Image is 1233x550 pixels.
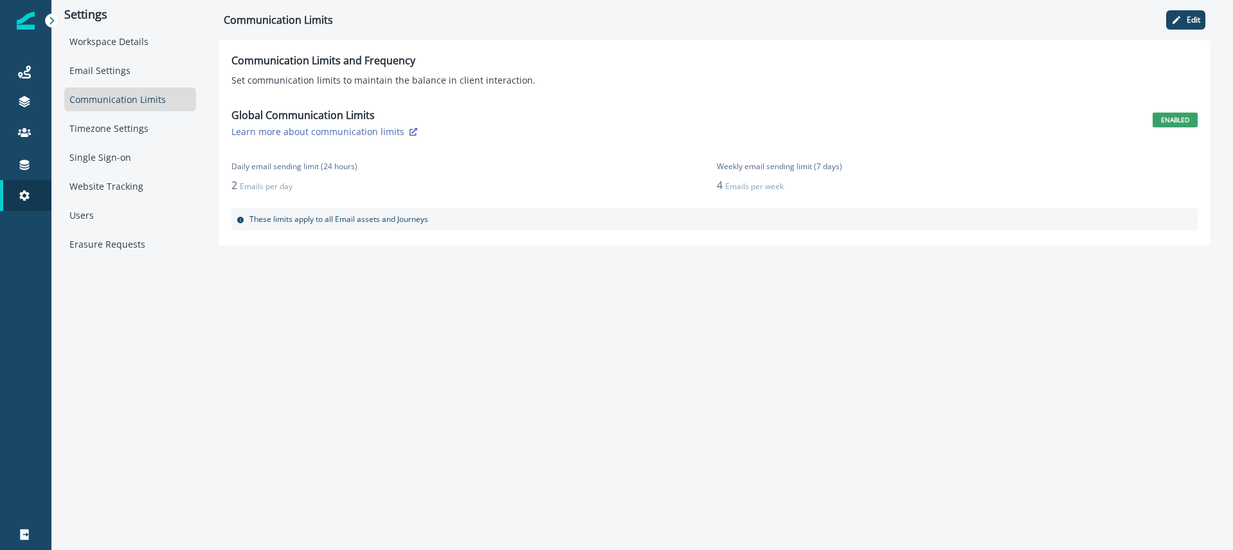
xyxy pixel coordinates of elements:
p: Set communication limits to maintain the balance in client interaction. [231,73,1198,87]
p: Daily email sending limit (24 hours) [231,161,357,172]
span: Emails per week [723,181,786,192]
button: Learn more about communication limits [231,125,417,138]
div: Website Tracking [64,174,196,198]
p: Global Communication Limits [231,107,375,123]
p: These limits apply to all Email assets and Journeys [249,214,428,225]
div: Workspace Details [64,30,196,53]
div: Timezone Settings [64,116,196,140]
p: Communication Limits [224,12,333,28]
span: Emails per day [237,181,295,192]
div: Communication Limits [64,87,196,111]
p: Learn more about communication limits [231,125,404,138]
p: Communication Limits and Frequency [231,53,1198,73]
p: Weekly email sending limit (7 days) [717,161,842,172]
div: Erasure Requests [64,232,196,256]
p: 4 [717,178,786,193]
div: Users [64,203,196,227]
div: Single Sign-on [64,145,196,169]
p: Settings [64,8,196,22]
p: Edit [1187,15,1200,24]
div: Email Settings [64,59,196,82]
p: 2 [231,178,295,193]
span: ENABLED [1153,113,1198,127]
button: Edit [1166,10,1205,30]
img: Inflection [17,12,35,30]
